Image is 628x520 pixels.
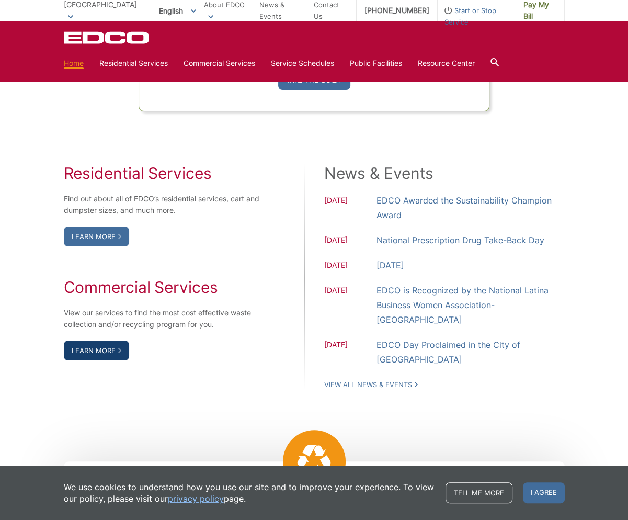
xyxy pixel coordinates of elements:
a: View All News & Events [324,380,418,389]
a: EDCO Awarded the Sustainability Champion Award [376,193,565,222]
a: EDCO is Recognized by the National Latina Business Women Association-[GEOGRAPHIC_DATA] [376,283,565,327]
a: Learn More [64,227,129,246]
a: Commercial Services [184,58,255,69]
span: [DATE] [324,259,376,273]
span: English [151,2,204,19]
p: Find out about all of EDCO’s residential services, cart and dumpster sizes, and much more. [64,193,261,216]
a: EDCD logo. Return to the homepage. [64,31,151,44]
span: [DATE] [324,234,376,247]
p: View our services to find the most cost effective waste collection and/or recycling program for you. [64,307,261,330]
a: [DATE] [376,258,404,273]
span: [DATE] [324,339,376,367]
span: [DATE] [324,195,376,222]
span: [DATE] [324,285,376,327]
a: EDCO Day Proclaimed in the City of [GEOGRAPHIC_DATA] [376,337,565,367]
a: Tell me more [446,482,512,503]
a: National Prescription Drug Take-Back Day [376,233,544,247]
a: Residential Services [99,58,168,69]
a: Service Schedules [271,58,334,69]
h2: Residential Services [64,164,261,183]
a: Learn More [64,341,129,360]
h2: News & Events [324,164,565,183]
a: Home [64,58,84,69]
a: Public Facilities [350,58,402,69]
p: We use cookies to understand how you use our site and to improve your experience. To view our pol... [64,481,435,504]
h2: Commercial Services [64,278,261,297]
span: I agree [523,482,565,503]
a: Resource Center [418,58,475,69]
a: privacy policy [168,493,224,504]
